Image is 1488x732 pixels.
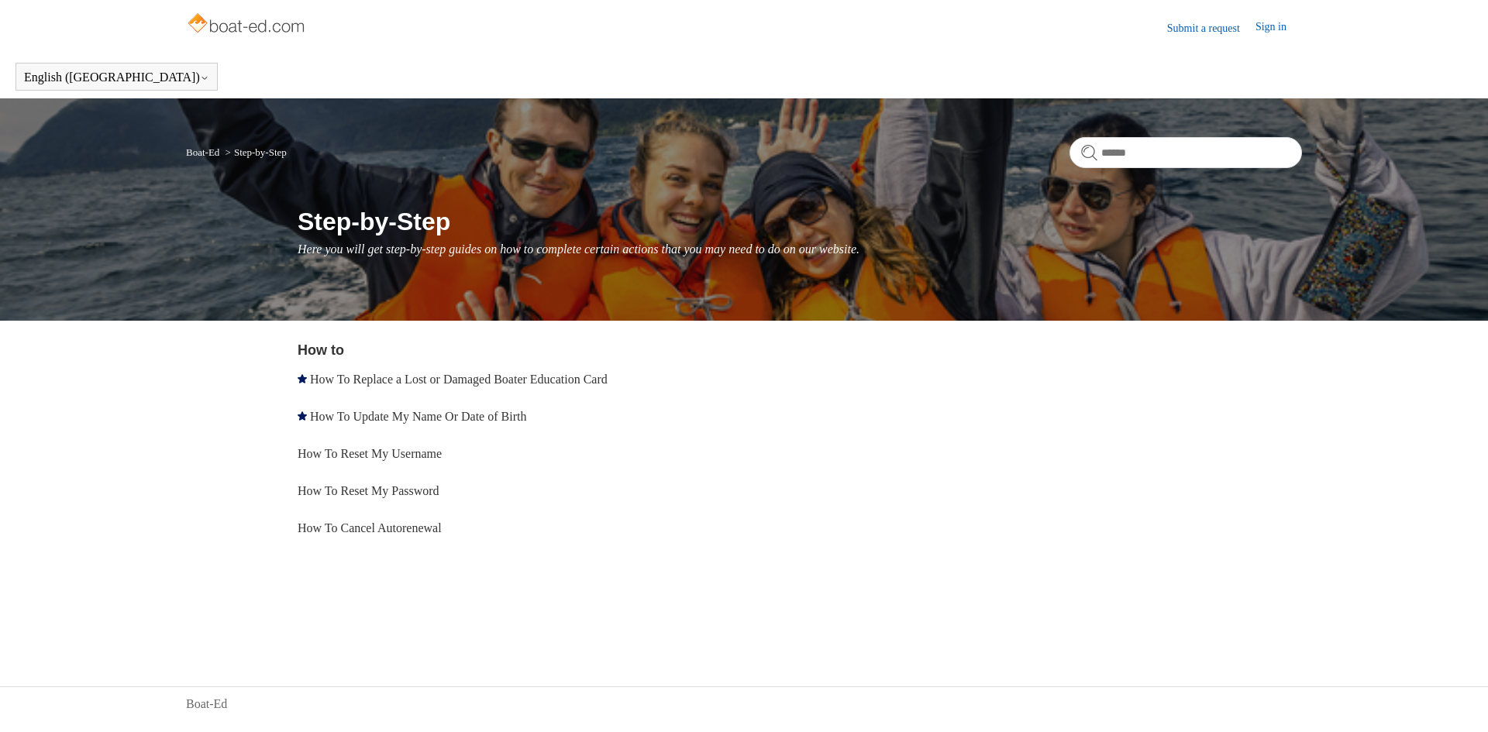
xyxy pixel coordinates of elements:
[186,146,222,158] li: Boat-Ed
[298,240,1302,259] p: Here you will get step-by-step guides on how to complete certain actions that you may need to do ...
[1167,20,1255,36] a: Submit a request
[186,146,219,158] a: Boat-Ed
[186,9,309,40] img: Boat-Ed Help Center home page
[298,521,442,534] a: How To Cancel Autorenewal
[310,410,526,423] a: How To Update My Name Or Date of Birth
[222,146,287,158] li: Step-by-Step
[24,70,209,84] button: English ([GEOGRAPHIC_DATA])
[310,373,608,386] a: How To Replace a Lost or Damaged Boater Education Card
[186,695,227,713] a: Boat-Ed
[298,342,344,358] a: How to
[298,447,442,460] a: How To Reset My Username
[1255,19,1302,37] a: Sign in
[1069,137,1302,168] input: Search
[298,411,307,421] svg: Promoted article
[298,203,1302,240] h1: Step-by-Step
[298,484,439,497] a: How To Reset My Password
[298,374,307,383] svg: Promoted article
[1436,680,1476,720] div: Live chat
